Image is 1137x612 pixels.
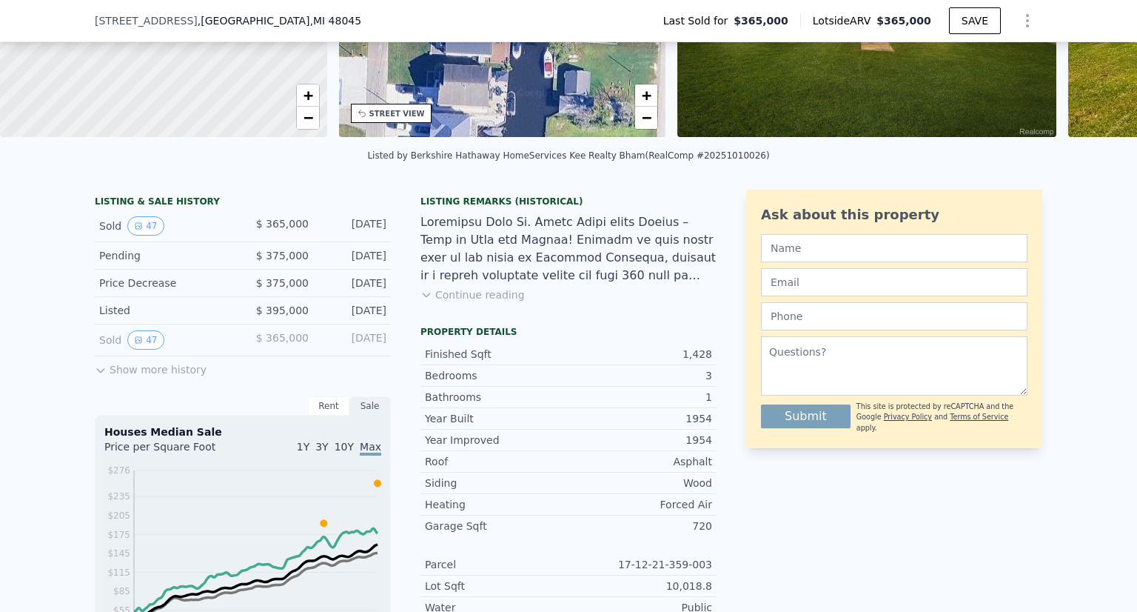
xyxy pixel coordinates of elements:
a: Privacy Policy [884,413,932,421]
div: Year Improved [425,433,568,448]
a: Zoom out [297,107,319,129]
a: Zoom in [297,84,319,107]
span: [STREET_ADDRESS] [95,13,198,28]
div: Listed by Berkshire Hathaway HomeServices Kee Realty Bham (RealComp #20251010026) [367,150,769,161]
span: Lotside ARV [813,13,876,28]
button: Submit [761,405,851,428]
a: Zoom out [635,107,657,129]
div: 10,018.8 [568,579,712,593]
div: Bedrooms [425,368,568,383]
tspan: $115 [107,568,130,578]
div: Houses Median Sale [104,425,381,439]
div: Finished Sqft [425,347,568,362]
div: Price per Square Foot [104,439,243,463]
div: Year Built [425,411,568,426]
span: + [642,86,651,104]
button: View historical data [127,216,164,236]
span: , MI 48045 [309,15,361,27]
div: 1954 [568,411,712,426]
button: Show more history [95,356,207,377]
tspan: $175 [107,530,130,540]
div: Loremipsu Dolo Si. Ametc Adipi elits Doeius – Temp in Utla etd Magnaa! Enimadm ve quis nostr exer... [420,213,717,285]
span: 10Y [335,441,354,453]
span: − [642,108,651,127]
div: Wood [568,476,712,490]
div: Bathrooms [425,390,568,405]
div: Sold [99,216,231,236]
tspan: $235 [107,491,130,502]
button: Show Options [1013,6,1042,36]
div: 720 [568,519,712,533]
div: Ask about this property [761,204,1027,225]
div: Listed [99,303,231,318]
span: $ 375,000 [256,250,309,262]
div: STREET VIEW [369,108,425,119]
div: Lot Sqft [425,579,568,593]
tspan: $205 [107,510,130,521]
span: $ 365,000 [256,218,309,230]
span: $ 375,000 [256,277,309,289]
div: 1954 [568,433,712,448]
div: [DATE] [321,276,386,290]
div: [DATE] [321,303,386,318]
div: Sale [349,396,391,416]
div: Property details [420,326,717,338]
div: [DATE] [321,216,386,236]
span: + [303,86,312,104]
div: Roof [425,454,568,469]
div: Price Decrease [99,276,231,290]
input: Phone [761,302,1027,330]
span: $365,000 [734,13,788,28]
div: Heating [425,497,568,512]
tspan: $145 [107,548,130,559]
div: [DATE] [321,248,386,263]
div: Forced Air [568,497,712,512]
a: Terms of Service [950,413,1008,421]
span: Last Sold for [663,13,734,28]
div: 1 [568,390,712,405]
div: This site is protected by reCAPTCHA and the Google and apply. [856,402,1027,433]
div: Parcel [425,557,568,572]
span: $365,000 [876,15,931,27]
span: 1Y [297,441,309,453]
input: Name [761,234,1027,262]
button: SAVE [949,7,1001,34]
div: 3 [568,368,712,383]
span: 3Y [315,441,328,453]
a: Zoom in [635,84,657,107]
span: − [303,108,312,127]
div: 17-12-21-359-003 [568,557,712,572]
div: Sold [99,330,231,350]
span: Max [360,441,381,456]
div: Garage Sqft [425,519,568,533]
div: 1,428 [568,347,712,362]
div: Siding [425,476,568,490]
span: $ 365,000 [256,332,309,344]
span: $ 395,000 [256,305,309,316]
button: View historical data [127,330,164,350]
div: Listing Remarks (Historical) [420,196,717,207]
div: Rent [308,396,349,416]
input: Email [761,268,1027,296]
div: Pending [99,248,231,263]
span: , [GEOGRAPHIC_DATA] [198,13,361,28]
button: Continue reading [420,287,525,302]
div: Asphalt [568,454,712,469]
tspan: $85 [113,586,130,596]
div: [DATE] [321,330,386,350]
div: LISTING & SALE HISTORY [95,196,391,210]
tspan: $276 [107,465,130,476]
